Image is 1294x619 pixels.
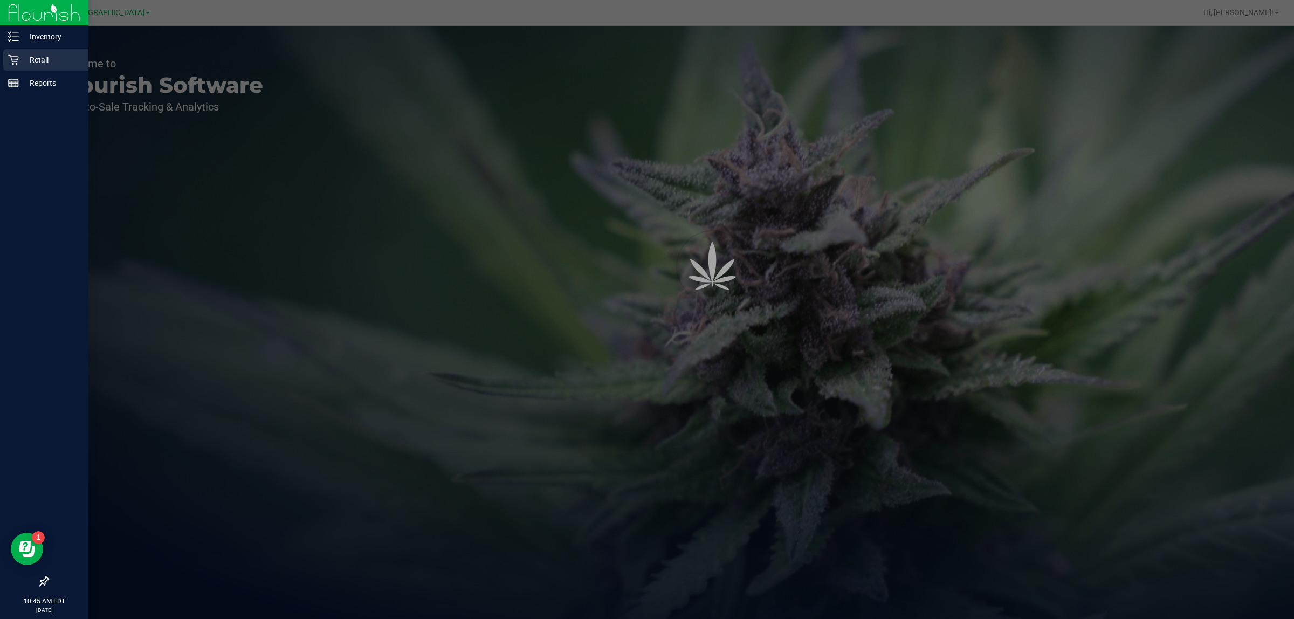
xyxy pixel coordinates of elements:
[8,78,19,88] inline-svg: Reports
[19,77,84,90] p: Reports
[19,53,84,66] p: Retail
[5,606,84,614] p: [DATE]
[19,30,84,43] p: Inventory
[5,596,84,606] p: 10:45 AM EDT
[8,54,19,65] inline-svg: Retail
[32,531,45,544] iframe: Resource center unread badge
[8,31,19,42] inline-svg: Inventory
[11,533,43,565] iframe: Resource center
